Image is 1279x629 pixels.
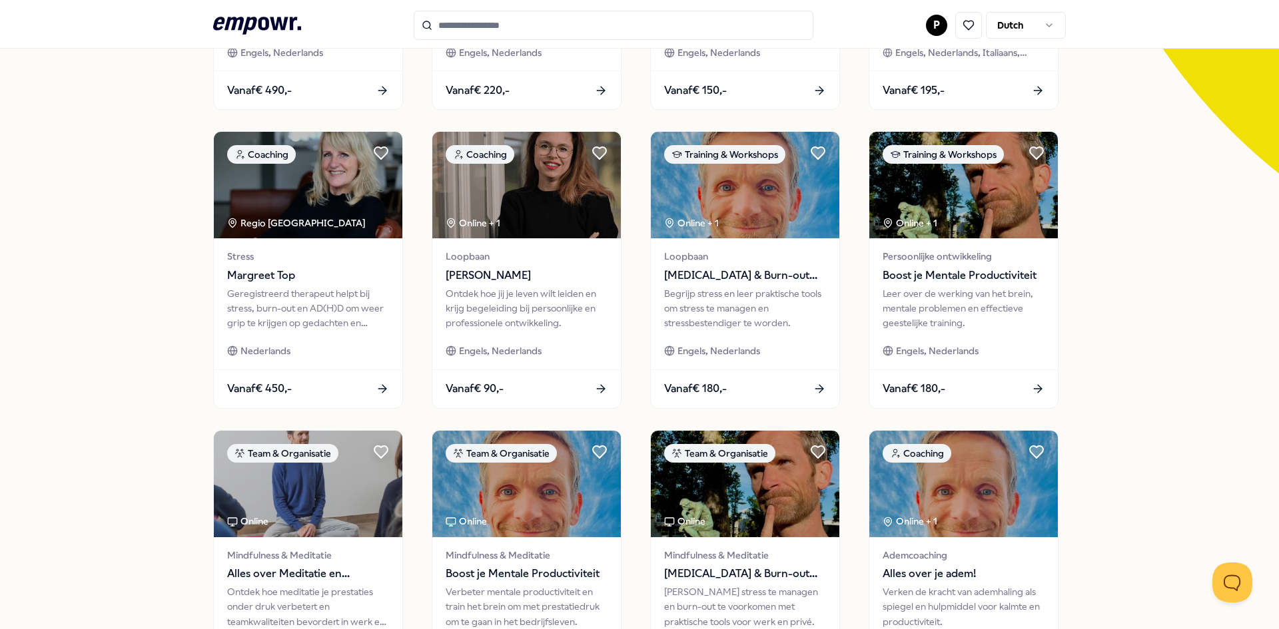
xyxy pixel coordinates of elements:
span: Boost je Mentale Productiviteit [883,267,1045,284]
span: Stress [227,249,389,264]
span: Loopbaan [664,249,826,264]
span: [MEDICAL_DATA] & Burn-out Preventie [664,267,826,284]
span: Loopbaan [446,249,608,264]
span: Nederlands [240,343,290,358]
div: Online + 1 [664,216,719,230]
span: Ademcoaching [883,548,1045,562]
span: Vanaf € 220,- [446,82,510,99]
div: Online + 1 [883,216,937,230]
div: Ontdek hoe jij je leven wilt leiden en krijg begeleiding bij persoonlijke en professionele ontwik... [446,286,608,331]
div: Ontdek hoe meditatie je prestaties onder druk verbetert en teamkwaliteiten bevordert in werk en l... [227,584,389,629]
div: Verbeter mentale productiviteit en train het brein om met prestatiedruk om te gaan in het bedrijf... [446,584,608,629]
div: Training & Workshops [664,145,785,164]
img: package image [651,431,839,537]
span: Mindfulness & Meditatie [664,548,826,562]
span: Mindfulness & Meditatie [446,548,608,562]
div: Team & Organisatie [227,444,338,463]
iframe: Help Scout Beacon - Open [1212,562,1252,602]
img: package image [214,132,402,238]
span: Engels, Nederlands, Italiaans, Zweeds [895,45,1045,60]
img: package image [432,132,621,238]
a: package imageTraining & WorkshopsOnline + 1Loopbaan[MEDICAL_DATA] & Burn-out PreventieBegrijp str... [650,131,840,408]
span: Engels, Nederlands [677,343,760,358]
span: Alles over je adem! [883,565,1045,582]
img: package image [432,431,621,537]
span: Vanaf € 150,- [664,82,727,99]
div: Verken de kracht van ademhaling als spiegel en hulpmiddel voor kalmte en productiviteit. [883,584,1045,629]
img: package image [869,431,1058,537]
a: package imageCoachingOnline + 1Loopbaan[PERSON_NAME]Ontdek hoe jij je leven wilt leiden en krijg ... [432,131,622,408]
span: [PERSON_NAME] [446,267,608,284]
span: Alles over Meditatie en periodieke sessies [227,565,389,582]
span: Engels, Nederlands [896,343,979,358]
a: package imageTraining & WorkshopsOnline + 1Persoonlijke ontwikkelingBoost je Mentale Productivite... [869,131,1059,408]
img: package image [651,132,839,238]
span: [MEDICAL_DATA] & Burn-out Preventie [664,565,826,582]
span: Vanaf € 195,- [883,82,945,99]
span: Vanaf € 490,- [227,82,292,99]
div: Coaching [446,145,514,164]
span: Mindfulness & Meditatie [227,548,389,562]
button: P [926,15,947,36]
div: Online [446,514,487,528]
span: Persoonlijke ontwikkeling [883,249,1045,264]
div: Leer over de werking van het brein, mentale problemen en effectieve geestelijke training. [883,286,1045,331]
img: package image [214,431,402,537]
input: Search for products, categories or subcategories [414,11,813,40]
span: Engels, Nederlands [459,343,542,358]
span: Engels, Nederlands [240,45,323,60]
div: Team & Organisatie [664,444,775,463]
div: Online [664,514,705,528]
div: Regio [GEOGRAPHIC_DATA] [227,216,368,230]
span: Vanaf € 180,- [664,380,727,397]
div: Online + 1 [446,216,500,230]
div: Coaching [883,444,951,463]
div: Team & Organisatie [446,444,557,463]
span: Vanaf € 90,- [446,380,504,397]
span: Margreet Top [227,267,389,284]
div: Training & Workshops [883,145,1004,164]
div: Coaching [227,145,296,164]
div: Online + 1 [883,514,937,528]
div: Online [227,514,268,528]
a: package imageCoachingRegio [GEOGRAPHIC_DATA] StressMargreet TopGeregistreerd therapeut helpt bij ... [213,131,403,408]
div: [PERSON_NAME] stress te managen en burn-out te voorkomen met praktische tools voor werk en privé. [664,584,826,629]
span: Boost je Mentale Productiviteit [446,565,608,582]
div: Geregistreerd therapeut helpt bij stress, burn-out en AD(H)D om weer grip te krijgen op gedachten... [227,286,389,331]
span: Vanaf € 180,- [883,380,945,397]
span: Engels, Nederlands [459,45,542,60]
span: Vanaf € 450,- [227,380,292,397]
span: Engels, Nederlands [677,45,760,60]
img: package image [869,132,1058,238]
div: Begrijp stress en leer praktische tools om stress te managen en stressbestendiger te worden. [664,286,826,331]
